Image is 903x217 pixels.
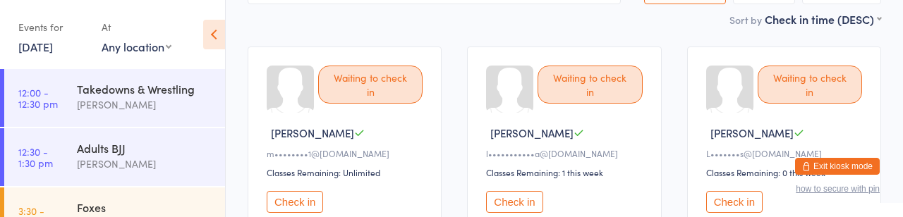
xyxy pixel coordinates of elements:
button: Exit kiosk mode [795,158,880,175]
div: Classes Remaining: 0 this week [706,166,866,178]
time: 12:00 - 12:30 pm [18,87,58,109]
div: Waiting to check in [318,66,423,104]
div: Classes Remaining: 1 this week [486,166,646,178]
div: Check in time (DESC) [765,11,881,27]
div: Classes Remaining: Unlimited [267,166,427,178]
button: Check in [486,191,543,213]
a: 12:00 -12:30 pmTakedowns & Wrestling[PERSON_NAME] [4,69,225,127]
div: Waiting to check in [538,66,642,104]
button: how to secure with pin [796,184,880,194]
span: [PERSON_NAME] [271,125,354,140]
div: m••••••••1@[DOMAIN_NAME] [267,147,427,159]
div: Adults BJJ [77,140,213,156]
label: Sort by [729,13,762,27]
div: [PERSON_NAME] [77,97,213,113]
time: 12:30 - 1:30 pm [18,146,53,168]
span: [PERSON_NAME] [710,125,794,140]
div: Takedowns & Wrestling [77,81,213,97]
div: Events for [18,15,87,39]
div: At [102,15,171,39]
div: Waiting to check in [758,66,862,104]
div: Foxes [77,199,213,215]
div: l•••••••••••a@[DOMAIN_NAME] [486,147,646,159]
a: 12:30 -1:30 pmAdults BJJ[PERSON_NAME] [4,128,225,186]
button: Check in [267,191,323,213]
a: [DATE] [18,39,53,54]
div: [PERSON_NAME] [77,156,213,172]
div: L•••••••s@[DOMAIN_NAME] [706,147,866,159]
div: Any location [102,39,171,54]
button: Check in [706,191,763,213]
span: [PERSON_NAME] [490,125,574,140]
